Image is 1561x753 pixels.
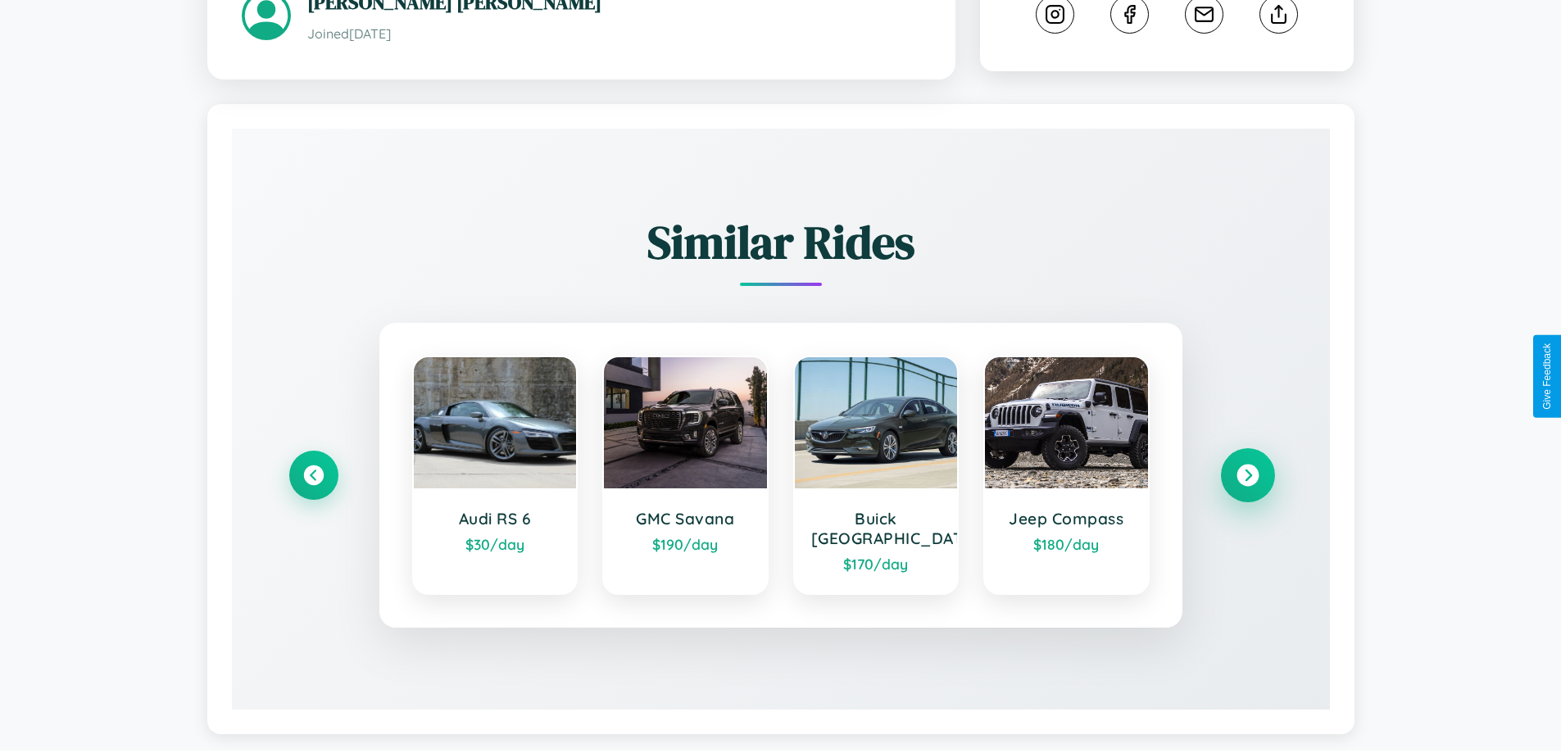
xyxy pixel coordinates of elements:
h3: Buick [GEOGRAPHIC_DATA] [811,509,942,548]
a: Jeep Compass$180/day [983,356,1150,595]
div: $ 180 /day [1001,535,1132,553]
a: GMC Savana$190/day [602,356,769,595]
a: Audi RS 6$30/day [412,356,579,595]
h3: Jeep Compass [1001,509,1132,528]
p: Joined [DATE] [307,22,921,46]
h3: GMC Savana [620,509,751,528]
div: Give Feedback [1541,343,1553,410]
h3: Audi RS 6 [430,509,560,528]
div: $ 30 /day [430,535,560,553]
h2: Similar Rides [289,211,1273,274]
div: $ 170 /day [811,555,942,573]
a: Buick [GEOGRAPHIC_DATA]$170/day [793,356,960,595]
div: $ 190 /day [620,535,751,553]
